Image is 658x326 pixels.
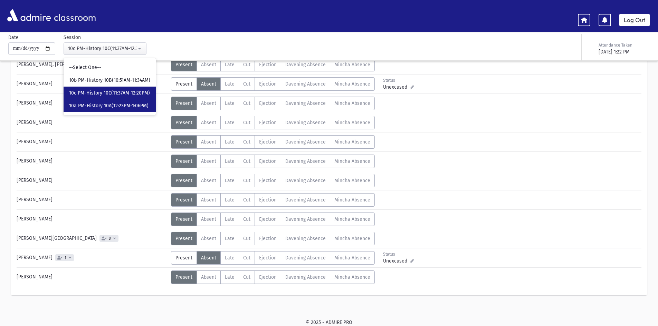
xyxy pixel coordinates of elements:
[285,81,326,87] span: Davening Absence
[285,158,326,164] span: Davening Absence
[259,236,277,241] span: Ejection
[243,81,250,87] span: Cut
[201,274,216,280] span: Absent
[225,178,235,184] span: Late
[175,178,192,184] span: Present
[243,274,250,280] span: Cut
[285,178,326,184] span: Davening Absence
[243,139,250,145] span: Cut
[13,193,171,207] div: [PERSON_NAME]
[171,97,375,110] div: AttTypes
[334,81,370,87] span: Mincha Absence
[175,81,192,87] span: Present
[171,193,375,207] div: AttTypes
[225,197,235,203] span: Late
[334,178,370,184] span: Mincha Absence
[225,62,235,68] span: Late
[334,236,370,241] span: Mincha Absence
[63,256,68,260] span: 1
[243,236,250,241] span: Cut
[225,158,235,164] span: Late
[259,274,277,280] span: Ejection
[599,48,648,56] div: [DATE] 1:22 PM
[599,42,648,48] div: Attendance Taken
[259,62,277,68] span: Ejection
[171,155,375,168] div: AttTypes
[201,197,216,203] span: Absent
[243,100,250,106] span: Cut
[259,158,277,164] span: Ejection
[334,62,370,68] span: Mincha Absence
[201,81,216,87] span: Absent
[201,62,216,68] span: Absent
[243,197,250,203] span: Cut
[171,174,375,187] div: AttTypes
[334,216,370,222] span: Mincha Absence
[175,274,192,280] span: Present
[259,216,277,222] span: Ejection
[6,7,53,23] img: AdmirePro
[53,6,96,24] span: classroom
[13,97,171,110] div: [PERSON_NAME]
[171,232,375,245] div: AttTypes
[201,100,216,106] span: Absent
[285,139,326,145] span: Davening Absence
[13,213,171,226] div: [PERSON_NAME]
[334,158,370,164] span: Mincha Absence
[171,135,375,149] div: AttTypes
[13,251,171,265] div: [PERSON_NAME]
[259,81,277,87] span: Ejection
[13,135,171,149] div: [PERSON_NAME]
[64,42,146,55] button: 10c PM-History 10C(11:37AM-12:20PM)
[13,116,171,129] div: [PERSON_NAME]
[175,216,192,222] span: Present
[334,120,370,126] span: Mincha Absence
[225,255,235,261] span: Late
[171,58,375,71] div: AttTypes
[13,155,171,168] div: [PERSON_NAME]
[285,197,326,203] span: Davening Absence
[259,197,277,203] span: Ejection
[175,100,192,106] span: Present
[201,158,216,164] span: Absent
[175,158,192,164] span: Present
[383,257,410,265] span: Unexcused
[334,100,370,106] span: Mincha Absence
[285,255,326,261] span: Davening Absence
[243,178,250,184] span: Cut
[334,274,370,280] span: Mincha Absence
[69,64,101,71] span: --Select One--
[171,116,375,129] div: AttTypes
[11,319,647,326] div: © 2025 - ADMIRE PRO
[107,236,112,241] span: 3
[225,274,235,280] span: Late
[69,102,149,109] span: 10a PM-History 10A(12:23PM-1:06PM)
[383,83,410,91] span: Unexcused
[285,236,326,241] span: Davening Absence
[171,270,375,284] div: AttTypes
[175,62,192,68] span: Present
[201,178,216,184] span: Absent
[13,270,171,284] div: [PERSON_NAME]
[175,236,192,241] span: Present
[259,178,277,184] span: Ejection
[243,62,250,68] span: Cut
[225,100,235,106] span: Late
[285,120,326,126] span: Davening Absence
[334,197,370,203] span: Mincha Absence
[259,120,277,126] span: Ejection
[175,197,192,203] span: Present
[285,274,326,280] span: Davening Absence
[225,236,235,241] span: Late
[383,251,414,257] div: Status
[259,255,277,261] span: Ejection
[243,216,250,222] span: Cut
[243,120,250,126] span: Cut
[13,174,171,187] div: [PERSON_NAME]
[13,232,171,245] div: [PERSON_NAME][GEOGRAPHIC_DATA]
[243,158,250,164] span: Cut
[8,34,19,41] label: Date
[285,216,326,222] span: Davening Absence
[13,77,171,91] div: [PERSON_NAME]
[259,100,277,106] span: Ejection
